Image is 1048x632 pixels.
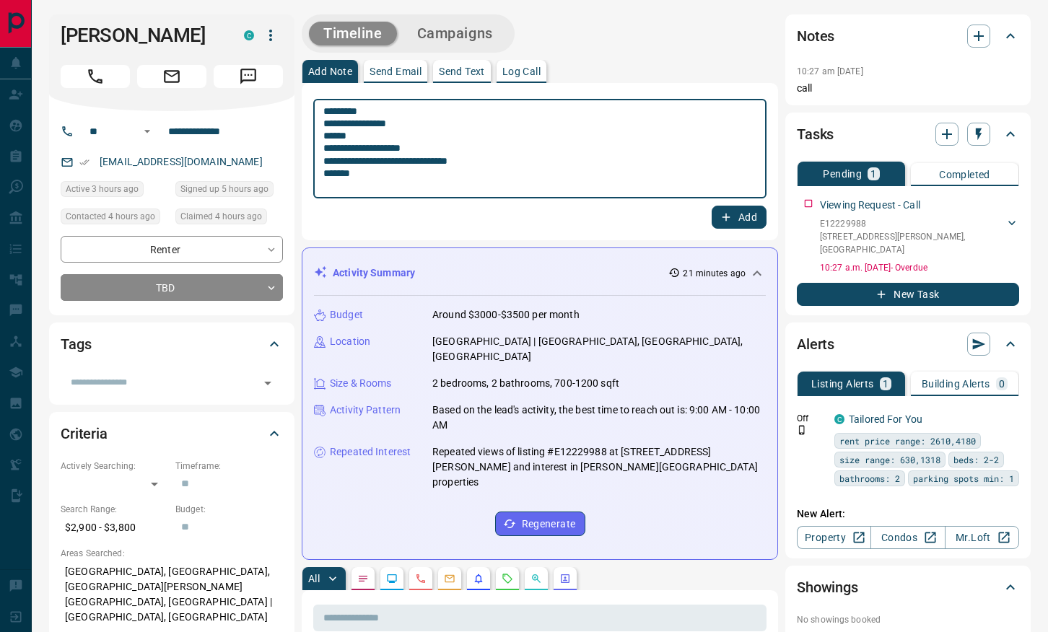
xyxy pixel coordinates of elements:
p: Actively Searching: [61,460,168,473]
p: call [797,81,1019,96]
p: Send Text [439,66,485,76]
button: Open [258,373,278,393]
svg: Calls [415,573,427,584]
p: Off [797,412,826,425]
div: Tue Sep 16 2025 [61,181,168,201]
div: Renter [61,236,283,263]
p: Building Alerts [922,379,990,389]
p: [GEOGRAPHIC_DATA] | [GEOGRAPHIC_DATA], [GEOGRAPHIC_DATA], [GEOGRAPHIC_DATA] [432,334,766,364]
p: Location [330,334,370,349]
span: Claimed 4 hours ago [180,209,262,224]
svg: Email Verified [79,157,89,167]
div: Tags [61,327,283,361]
h2: Tasks [797,123,834,146]
p: 1 [870,169,876,179]
p: E12229988 [820,217,1005,230]
svg: Notes [357,573,369,584]
a: Property [797,526,871,549]
p: Around $3000-$3500 per month [432,307,580,322]
p: Listing Alerts [811,379,874,389]
svg: Requests [502,573,513,584]
span: Call [61,65,130,88]
p: All [308,574,320,584]
span: Email [137,65,206,88]
div: E12229988[STREET_ADDRESS][PERSON_NAME],[GEOGRAPHIC_DATA] [820,214,1019,259]
div: TBD [61,274,283,301]
div: Tue Sep 16 2025 [61,209,168,229]
div: Tue Sep 16 2025 [175,181,283,201]
p: [GEOGRAPHIC_DATA], [GEOGRAPHIC_DATA], [GEOGRAPHIC_DATA][PERSON_NAME][GEOGRAPHIC_DATA], [GEOGRAPHI... [61,560,283,629]
div: Criteria [61,416,283,451]
p: Based on the lead's activity, the best time to reach out is: 9:00 AM - 10:00 AM [432,403,766,433]
svg: Opportunities [530,573,542,584]
a: Condos [870,526,945,549]
p: 21 minutes ago [683,267,746,280]
svg: Lead Browsing Activity [386,573,398,584]
p: Budget: [175,503,283,516]
button: Timeline [309,22,397,45]
span: Signed up 5 hours ago [180,182,268,196]
span: size range: 630,1318 [839,452,940,467]
p: Timeframe: [175,460,283,473]
p: $2,900 - $3,800 [61,516,168,540]
span: beds: 2-2 [953,452,999,467]
p: 10:27 am [DATE] [797,66,863,76]
p: Search Range: [61,503,168,516]
span: Message [214,65,283,88]
button: New Task [797,283,1019,306]
p: Budget [330,307,363,322]
p: Activity Pattern [330,403,401,418]
h2: Tags [61,333,91,356]
p: [STREET_ADDRESS][PERSON_NAME] , [GEOGRAPHIC_DATA] [820,230,1005,256]
div: Tasks [797,117,1019,152]
p: Add Note [308,66,352,76]
span: Contacted 4 hours ago [66,209,155,224]
div: Tue Sep 16 2025 [175,209,283,229]
h2: Notes [797,25,834,48]
svg: Listing Alerts [473,573,484,584]
p: Completed [939,170,990,180]
button: Open [139,123,156,140]
p: New Alert: [797,506,1019,522]
div: condos.ca [244,30,254,40]
span: rent price range: 2610,4180 [839,434,976,448]
p: Send Email [370,66,422,76]
button: Regenerate [495,512,585,536]
div: Alerts [797,327,1019,361]
span: Active 3 hours ago [66,182,139,196]
span: parking spots min: 1 [913,471,1014,486]
h1: [PERSON_NAME] [61,24,222,47]
p: Activity Summary [333,265,415,281]
p: No showings booked [797,613,1019,626]
p: Repeated views of listing #E12229988 at [STREET_ADDRESS][PERSON_NAME] and interest in [PERSON_NAM... [432,444,766,490]
p: 2 bedrooms, 2 bathrooms, 700-1200 sqft [432,376,619,391]
h2: Showings [797,576,858,599]
a: Tailored For You [849,413,922,425]
a: [EMAIL_ADDRESS][DOMAIN_NAME] [100,156,263,167]
svg: Agent Actions [559,573,571,584]
h2: Alerts [797,333,834,356]
p: Size & Rooms [330,376,392,391]
span: bathrooms: 2 [839,471,900,486]
p: 10:27 a.m. [DATE] - Overdue [820,261,1019,274]
div: condos.ca [834,414,844,424]
p: 0 [999,379,1005,389]
div: Showings [797,570,1019,605]
p: Repeated Interest [330,444,411,460]
button: Add [712,206,767,229]
div: Notes [797,19,1019,53]
p: Log Call [502,66,541,76]
div: Activity Summary21 minutes ago [314,260,766,286]
svg: Emails [444,573,455,584]
svg: Push Notification Only [797,425,807,435]
a: Mr.Loft [945,526,1019,549]
button: Campaigns [403,22,507,45]
p: Viewing Request - Call [820,198,920,213]
p: Pending [823,169,862,179]
h2: Criteria [61,422,108,445]
p: Areas Searched: [61,547,283,560]
p: 1 [883,379,888,389]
